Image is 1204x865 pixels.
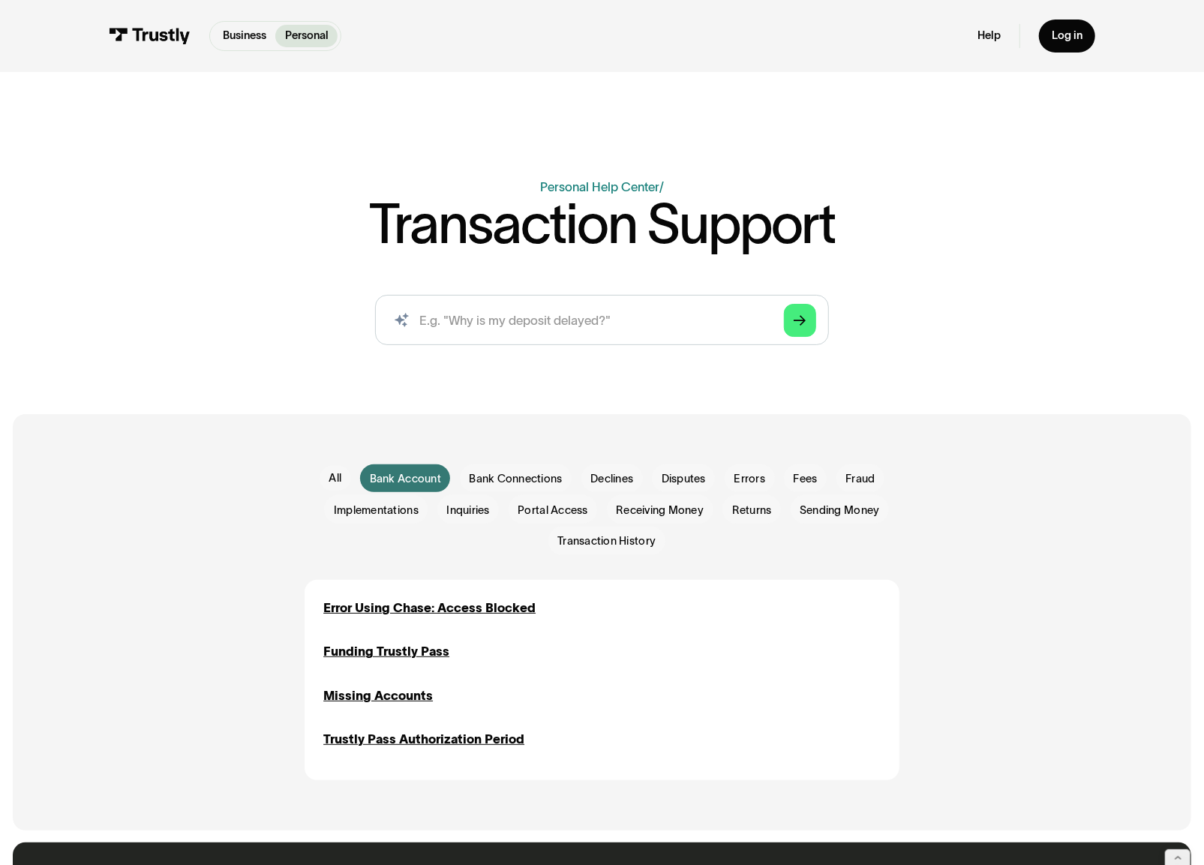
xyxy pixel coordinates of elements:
span: Bank Account [370,471,441,487]
form: Search [375,295,829,345]
a: Missing Accounts [323,686,433,705]
input: search [375,295,829,345]
a: Error Using Chase: Access Blocked [323,599,536,617]
span: Errors [734,471,766,487]
div: Log in [1052,29,1082,43]
span: Fraud [845,471,875,487]
a: Trustly Pass Authorization Period [323,730,524,749]
span: Receiving Money [616,503,704,518]
div: / [659,180,664,194]
a: Personal [275,25,338,47]
span: Declines [590,471,633,487]
form: Email Form [305,464,899,555]
p: Business [223,28,266,44]
a: Log in [1039,20,1094,53]
a: Personal Help Center [540,180,659,194]
span: Inquiries [446,503,489,518]
a: Business [213,25,275,47]
span: Bank Connections [470,471,563,487]
span: Portal Access [518,503,587,518]
div: All [329,470,341,486]
span: Sending Money [800,503,879,518]
span: Disputes [662,471,706,487]
img: Trustly Logo [109,28,190,45]
span: Implementations [334,503,419,518]
h1: Transaction Support [369,197,835,251]
span: Fees [794,471,818,487]
span: Transaction History [557,533,656,549]
span: Returns [732,503,772,518]
a: Funding Trustly Pass [323,642,449,661]
p: Personal [285,28,329,44]
a: Help [977,29,1001,43]
a: All [320,466,351,491]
